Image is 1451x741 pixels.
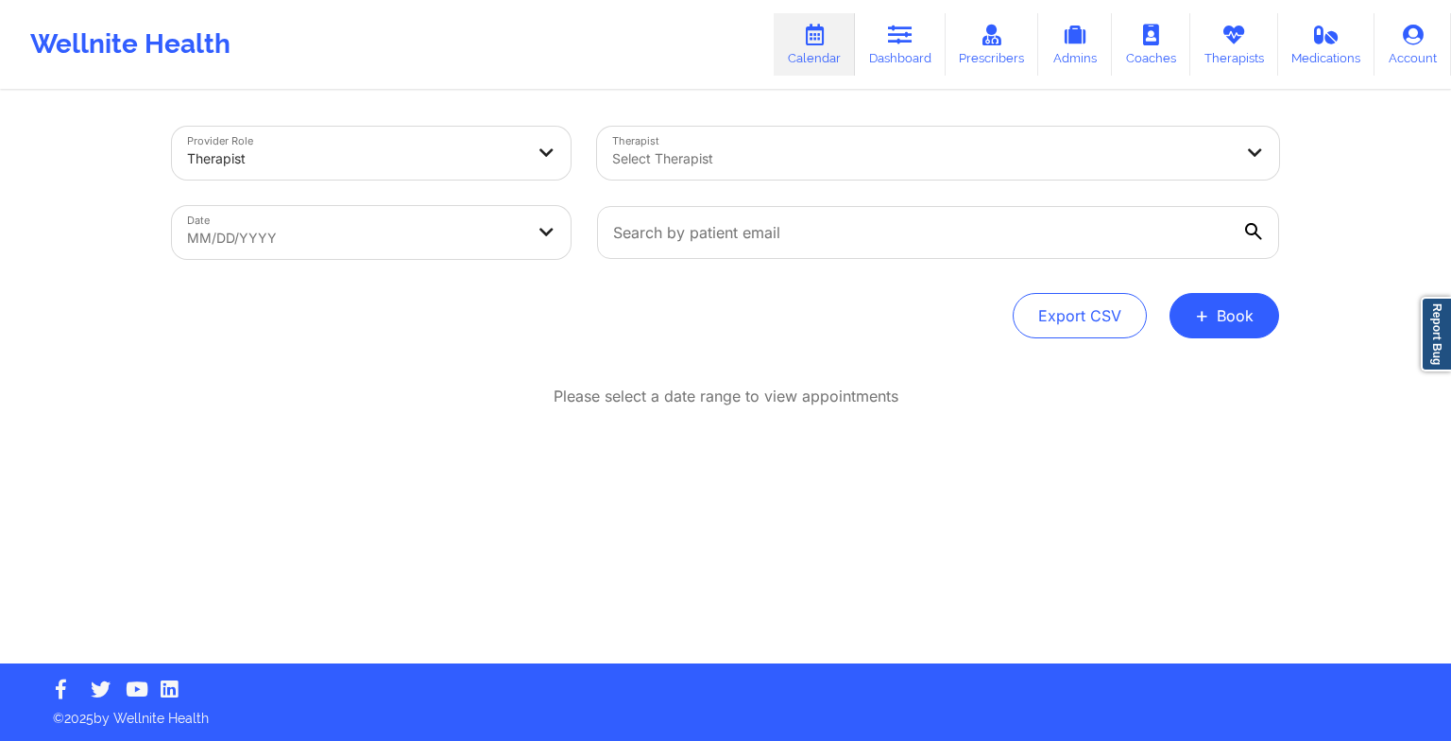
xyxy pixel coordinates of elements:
p: Please select a date range to view appointments [554,386,898,407]
a: Medications [1278,13,1375,76]
button: Export CSV [1013,293,1147,338]
div: Therapist [187,138,523,180]
p: © 2025 by Wellnite Health [40,696,1411,728]
a: Account [1374,13,1451,76]
a: Therapists [1190,13,1278,76]
a: Admins [1038,13,1112,76]
input: Search by patient email [597,206,1279,259]
a: Dashboard [855,13,946,76]
a: Report Bug [1421,297,1451,371]
span: + [1195,310,1209,320]
a: Prescribers [946,13,1039,76]
button: +Book [1169,293,1279,338]
a: Coaches [1112,13,1190,76]
a: Calendar [774,13,855,76]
